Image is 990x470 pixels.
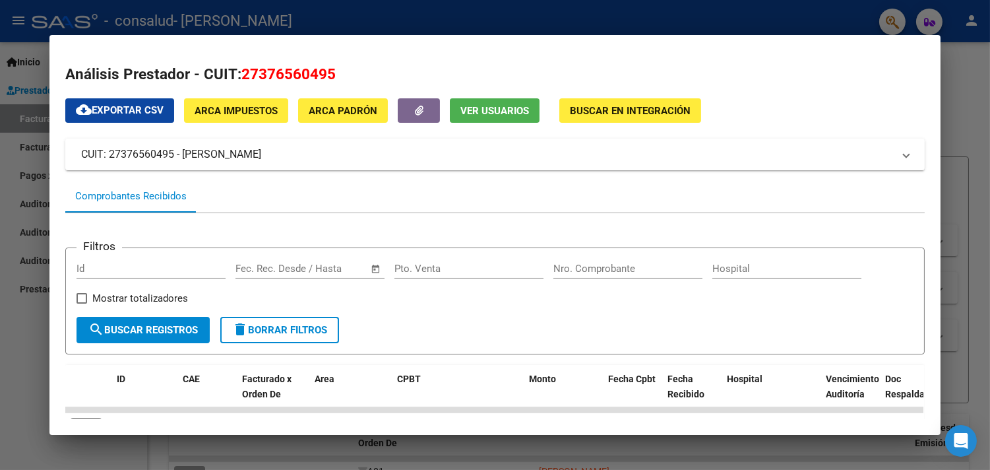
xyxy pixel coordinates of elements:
div: Comprobantes Recibidos [75,189,187,204]
span: CAE [183,374,200,384]
span: Vencimiento Auditoría [826,374,879,399]
h3: Filtros [77,238,122,255]
span: ARCA Impuestos [195,105,278,117]
span: Buscar en Integración [570,105,691,117]
span: Area [315,374,334,384]
button: ARCA Impuestos [184,98,288,123]
datatable-header-cell: Fecha Recibido [662,365,722,423]
span: Borrar Filtros [232,324,327,336]
datatable-header-cell: Area [309,365,392,423]
span: Mostrar totalizadores [92,290,188,306]
button: Ver Usuarios [450,98,540,123]
datatable-header-cell: CPBT [392,365,524,423]
datatable-header-cell: ID [111,365,177,423]
mat-icon: cloud_download [76,102,92,117]
button: Borrar Filtros [220,317,339,343]
button: Buscar en Integración [559,98,701,123]
input: Fecha fin [301,263,365,275]
datatable-header-cell: Hospital [722,365,820,423]
button: Open calendar [369,261,384,277]
h2: Análisis Prestador - CUIT: [65,63,925,86]
div: Open Intercom Messenger [945,425,977,457]
span: Monto [529,374,556,384]
datatable-header-cell: Facturado x Orden De [237,365,309,423]
span: Ver Usuarios [460,105,529,117]
button: Exportar CSV [65,98,174,123]
datatable-header-cell: Doc Respaldatoria [880,365,959,423]
span: Hospital [727,374,762,384]
span: CPBT [397,374,421,384]
span: ARCA Padrón [309,105,377,117]
span: Facturado x Orden De [242,374,292,399]
span: Buscar Registros [88,324,198,336]
datatable-header-cell: Monto [524,365,603,423]
span: ID [117,374,125,384]
datatable-header-cell: Vencimiento Auditoría [820,365,880,423]
mat-icon: delete [232,321,248,337]
span: Doc Respaldatoria [885,374,944,399]
datatable-header-cell: Fecha Cpbt [603,365,662,423]
datatable-header-cell: CAE [177,365,237,423]
mat-icon: search [88,321,104,337]
span: Fecha Cpbt [608,374,656,384]
button: Buscar Registros [77,317,210,343]
span: Fecha Recibido [667,374,704,399]
span: Exportar CSV [76,104,164,116]
span: 27376560495 [241,65,336,83]
mat-expansion-panel-header: CUIT: 27376560495 - [PERSON_NAME] [65,139,925,170]
mat-panel-title: CUIT: 27376560495 - [PERSON_NAME] [81,147,893,162]
button: ARCA Padrón [298,98,388,123]
input: Fecha inicio [235,263,289,275]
